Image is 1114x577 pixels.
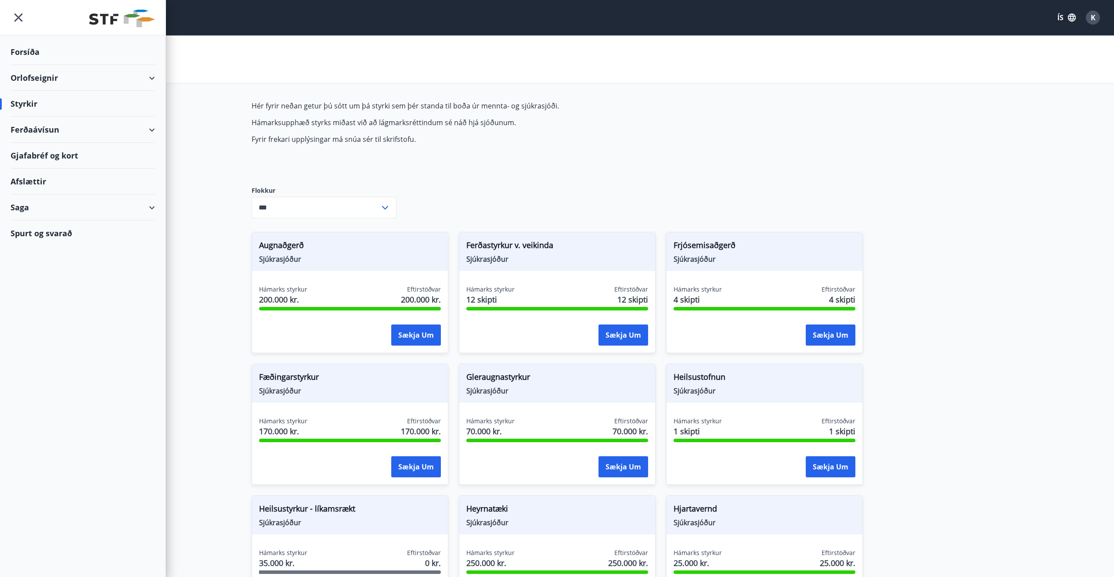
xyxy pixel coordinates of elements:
[598,325,648,346] button: Sækja um
[674,548,722,557] span: Hámarks styrkur
[252,186,397,195] label: Flokkur
[391,325,441,346] button: Sækja um
[11,117,155,143] div: Ferðaávísun
[11,169,155,195] div: Afslættir
[259,254,441,264] span: Sjúkrasjóður
[1082,7,1103,28] button: K
[822,417,855,426] span: Eftirstöðvar
[391,456,441,477] button: Sækja um
[466,239,648,254] span: Ferðastyrkur v. veikinda
[466,557,515,569] span: 250.000 kr.
[466,417,515,426] span: Hámarks styrkur
[466,371,648,386] span: Gleraugnastyrkur
[11,195,155,220] div: Saga
[829,294,855,305] span: 4 skipti
[806,325,855,346] button: Sækja um
[466,548,515,557] span: Hámarks styrkur
[674,371,855,386] span: Heilsustofnun
[466,426,515,437] span: 70.000 kr.
[89,10,155,27] img: union_logo
[259,557,307,569] span: 35.000 kr.
[407,285,441,294] span: Eftirstöðvar
[11,91,155,117] div: Styrkir
[829,426,855,437] span: 1 skipti
[259,285,307,294] span: Hámarks styrkur
[674,503,855,518] span: Hjartavernd
[259,239,441,254] span: Augnaðgerð
[614,417,648,426] span: Eftirstöðvar
[252,101,666,111] p: Hér fyrir neðan getur þú sótt um þá styrki sem þér standa til boða úr mennta- og sjúkrasjóði.
[401,294,441,305] span: 200.000 kr.
[259,518,441,527] span: Sjúkrasjóður
[425,557,441,569] span: 0 kr.
[674,285,722,294] span: Hámarks styrkur
[466,518,648,527] span: Sjúkrasjóður
[259,371,441,386] span: Fæðingarstyrkur
[407,417,441,426] span: Eftirstöðvar
[11,10,26,25] button: menu
[259,294,307,305] span: 200.000 kr.
[674,294,722,305] span: 4 skipti
[466,503,648,518] span: Heyrnatæki
[466,254,648,264] span: Sjúkrasjóður
[401,426,441,437] span: 170.000 kr.
[598,456,648,477] button: Sækja um
[252,134,666,144] p: Fyrir frekari upplýsingar má snúa sér til skrifstofu.
[674,386,855,396] span: Sjúkrasjóður
[617,294,648,305] span: 12 skipti
[614,548,648,557] span: Eftirstöðvar
[466,285,515,294] span: Hámarks styrkur
[674,557,722,569] span: 25.000 kr.
[407,548,441,557] span: Eftirstöðvar
[259,386,441,396] span: Sjúkrasjóður
[608,557,648,569] span: 250.000 kr.
[674,518,855,527] span: Sjúkrasjóður
[259,417,307,426] span: Hámarks styrkur
[614,285,648,294] span: Eftirstöðvar
[674,239,855,254] span: Frjósemisaðgerð
[259,503,441,518] span: Heilsustyrkur - líkamsrækt
[259,548,307,557] span: Hámarks styrkur
[1053,10,1081,25] button: ÍS
[11,220,155,246] div: Spurt og svarað
[1091,13,1096,22] span: K
[11,143,155,169] div: Gjafabréf og kort
[259,426,307,437] span: 170.000 kr.
[11,65,155,91] div: Orlofseignir
[806,456,855,477] button: Sækja um
[252,118,666,127] p: Hámarksupphæð styrks miðast við að lágmarksréttindum sé náð hjá sjóðunum.
[674,417,722,426] span: Hámarks styrkur
[674,254,855,264] span: Sjúkrasjóður
[466,386,648,396] span: Sjúkrasjóður
[613,426,648,437] span: 70.000 kr.
[822,548,855,557] span: Eftirstöðvar
[674,426,722,437] span: 1 skipti
[466,294,515,305] span: 12 skipti
[11,39,155,65] div: Forsíða
[820,557,855,569] span: 25.000 kr.
[822,285,855,294] span: Eftirstöðvar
